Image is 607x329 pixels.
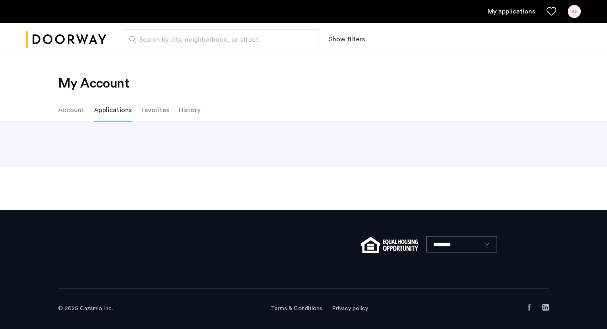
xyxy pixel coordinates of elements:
a: Terms and conditions [271,304,322,313]
img: equal-housing.png [361,237,418,253]
li: Favorites [142,99,169,122]
span: Search by city, neighborhood, or street. [139,35,296,45]
div: AF [568,5,581,18]
li: Applications [94,99,132,122]
a: Facebook [526,304,533,311]
a: Cazamio logo [26,24,106,55]
a: My application [488,7,535,16]
h2: My Account [58,75,549,92]
a: Favorites [546,7,556,16]
a: LinkedIn [542,304,549,311]
a: Privacy policy [332,304,368,313]
span: © 2025 Cazamio Inc. [58,306,113,311]
input: Apartment Search [123,29,319,49]
li: History [179,99,200,122]
button: Show or hide filters [329,34,365,44]
li: Account [58,99,84,122]
select: Language select [426,236,497,252]
img: logo [26,24,106,55]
